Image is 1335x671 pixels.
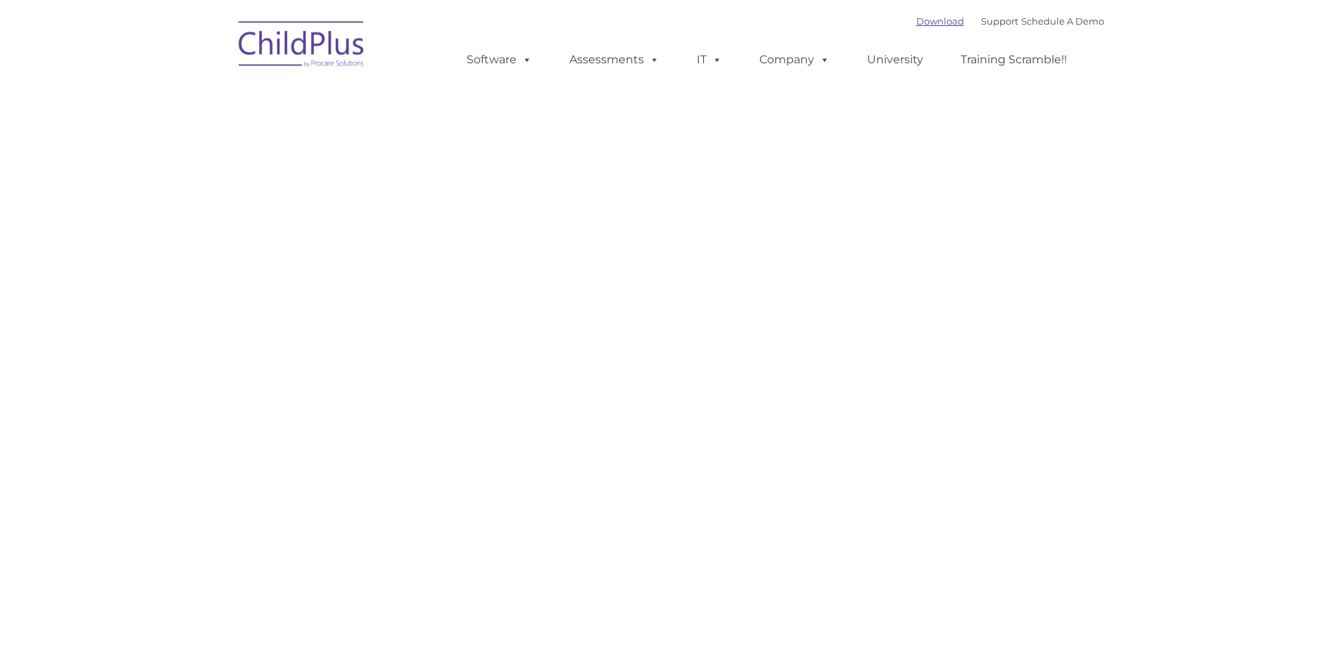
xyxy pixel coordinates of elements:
a: Download [916,15,964,27]
a: Software [453,46,546,74]
a: Schedule A Demo [1021,15,1104,27]
img: ChildPlus by Procare Solutions [232,11,372,82]
a: IT [683,46,736,74]
font: | [916,15,1104,27]
a: Support [981,15,1018,27]
a: Training Scramble!! [947,46,1081,74]
a: Assessments [555,46,673,74]
a: University [853,46,937,74]
a: Company [745,46,844,74]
